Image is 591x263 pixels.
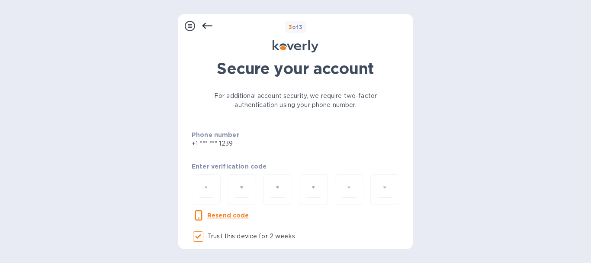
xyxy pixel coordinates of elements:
[192,131,239,138] b: Phone number
[207,212,249,219] u: Resend code
[289,24,292,30] span: 3
[192,162,399,171] p: Enter verification code
[289,24,303,30] b: of 3
[192,91,399,110] p: For additional account security, we require two-factor authentication using your phone number.
[207,232,295,241] p: Trust this device for 2 weeks
[192,59,399,78] h1: Secure your account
